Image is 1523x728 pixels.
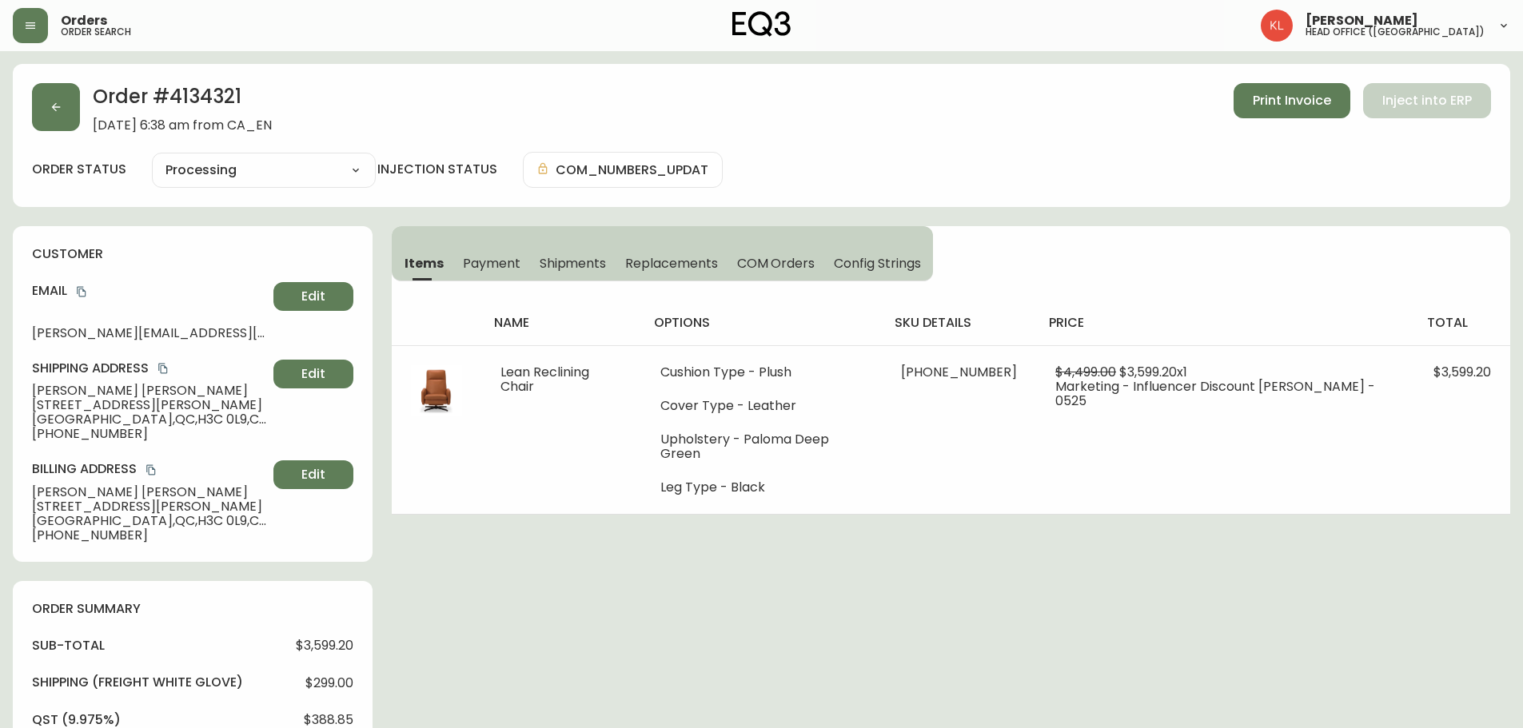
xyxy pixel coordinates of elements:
[143,462,159,478] button: copy
[1253,92,1331,109] span: Print Invoice
[155,360,171,376] button: copy
[377,161,497,178] h4: injection status
[32,360,267,377] h4: Shipping Address
[660,399,863,413] li: Cover Type - Leather
[32,460,267,478] h4: Billing Address
[32,326,267,340] span: [PERSON_NAME][EMAIL_ADDRESS][DOMAIN_NAME]
[61,27,131,37] h5: order search
[32,600,353,618] h4: order summary
[895,314,1023,332] h4: sku details
[1049,314,1401,332] h4: price
[1306,14,1418,27] span: [PERSON_NAME]
[1055,363,1116,381] span: $4,499.00
[32,427,267,441] span: [PHONE_NUMBER]
[93,118,272,133] span: [DATE] 6:38 am from CA_EN
[273,282,353,311] button: Edit
[660,432,863,461] li: Upholstery - Paloma Deep Green
[32,412,267,427] span: [GEOGRAPHIC_DATA] , QC , H3C 0L9 , CA
[660,480,863,495] li: Leg Type - Black
[32,514,267,528] span: [GEOGRAPHIC_DATA] , QC , H3C 0L9 , CA
[74,284,90,300] button: copy
[32,245,353,263] h4: customer
[901,363,1017,381] span: [PHONE_NUMBER]
[61,14,107,27] span: Orders
[301,466,325,483] span: Edit
[1234,83,1350,118] button: Print Invoice
[1427,314,1497,332] h4: total
[273,360,353,388] button: Edit
[1433,363,1491,381] span: $3,599.20
[32,161,126,178] label: order status
[304,713,353,727] span: $388.85
[93,83,272,118] h2: Order # 4134321
[660,365,863,380] li: Cushion Type - Plush
[32,398,267,412] span: [STREET_ADDRESS][PERSON_NAME]
[834,255,920,272] span: Config Strings
[32,674,243,691] h4: Shipping ( Freight White Glove )
[32,282,267,300] h4: Email
[301,288,325,305] span: Edit
[32,528,267,543] span: [PHONE_NUMBER]
[1055,377,1375,410] span: Marketing - Influencer Discount [PERSON_NAME] - 0525
[1306,27,1485,37] h5: head office ([GEOGRAPHIC_DATA])
[463,255,520,272] span: Payment
[296,638,353,653] span: $3,599.20
[301,365,325,383] span: Edit
[411,365,462,416] img: 529fa78c-15e2-4221-a62f-813a77763f12Optional[lean-chair-leather].jpg
[32,499,267,514] span: [STREET_ADDRESS][PERSON_NAME]
[32,485,267,499] span: [PERSON_NAME] [PERSON_NAME]
[1119,363,1187,381] span: $3,599.20 x 1
[625,255,717,272] span: Replacements
[737,255,815,272] span: COM Orders
[32,637,105,654] h4: sub-total
[500,363,589,396] span: Lean Reclining Chair
[1261,10,1293,42] img: 2c0c8aa7421344cf0398c7f872b772b5
[405,255,444,272] span: Items
[494,314,628,332] h4: name
[540,255,607,272] span: Shipments
[305,676,353,690] span: $299.00
[32,384,267,398] span: [PERSON_NAME] [PERSON_NAME]
[654,314,869,332] h4: options
[732,11,791,37] img: logo
[273,460,353,489] button: Edit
